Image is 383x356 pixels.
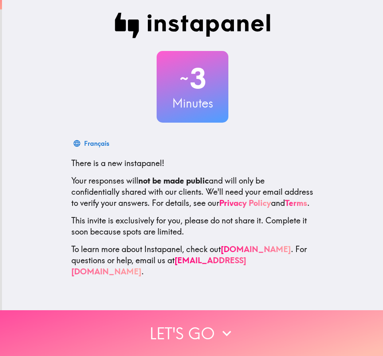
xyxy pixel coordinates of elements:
a: Terms [285,198,307,208]
button: Français [71,135,112,151]
p: This invite is exclusively for you, please do not share it. Complete it soon because spots are li... [71,215,314,237]
img: Instapanel [114,13,271,38]
span: ~ [179,67,190,90]
span: There is a new instapanel! [71,158,164,168]
div: Français [84,138,109,149]
p: Your responses will and will only be confidentially shared with our clients. We'll need your emai... [71,175,314,209]
a: Privacy Policy [219,198,271,208]
p: To learn more about Instapanel, check out . For questions or help, email us at . [71,244,314,277]
a: [EMAIL_ADDRESS][DOMAIN_NAME] [71,255,246,276]
b: not be made public [138,176,209,186]
a: [DOMAIN_NAME] [221,244,291,254]
h3: Minutes [157,95,228,111]
h2: 3 [157,62,228,95]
